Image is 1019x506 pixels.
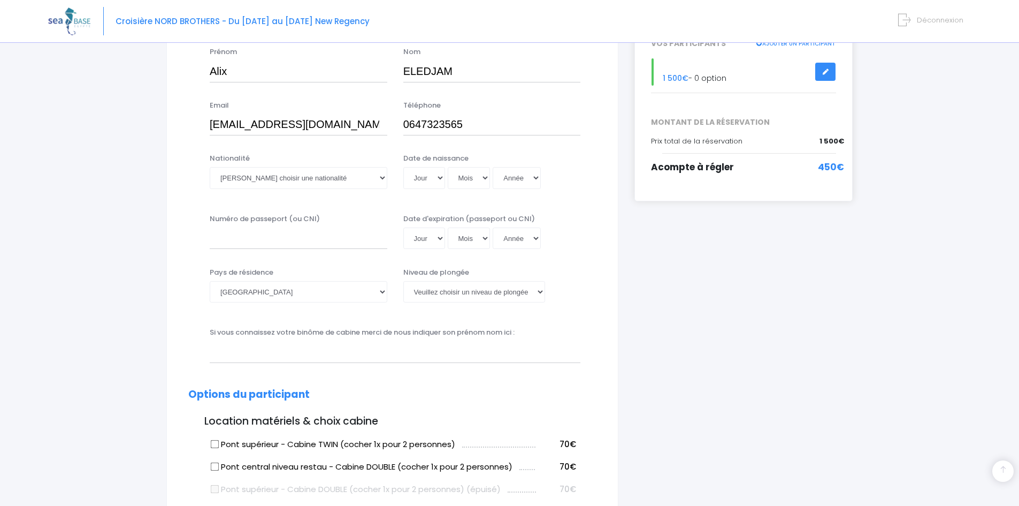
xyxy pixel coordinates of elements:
div: - 0 option [643,58,844,86]
label: Si vous connaissez votre binôme de cabine merci de nous indiquer son prénom nom ici : [210,327,515,338]
span: 70€ [560,461,576,472]
label: Pont central niveau restau - Cabine DOUBLE (cocher 1x pour 2 personnes) [211,461,512,473]
span: Croisière NORD BROTHERS - Du [DATE] au [DATE] New Regency [116,16,370,27]
label: Numéro de passeport (ou CNI) [210,214,320,224]
label: Pays de résidence [210,267,273,278]
label: Date de naissance [403,153,469,164]
span: Déconnexion [917,15,963,25]
input: Pont central niveau restau - Cabine DOUBLE (cocher 1x pour 2 personnes) [211,462,219,471]
span: 450€ [818,161,844,175]
input: Pont supérieur - Cabine TWIN (cocher 1x pour 2 personnes) [211,440,219,448]
span: Prix total de la réservation [651,136,742,146]
label: Prénom [210,47,237,57]
span: 70€ [560,439,576,450]
label: Téléphone [403,100,441,111]
label: Nom [403,47,420,57]
label: Email [210,100,229,111]
span: 70€ [560,484,576,495]
span: 1 500€ [819,136,844,147]
h3: Location matériels & choix cabine [188,416,596,428]
label: Pont supérieur - Cabine TWIN (cocher 1x pour 2 personnes) [211,439,455,451]
label: Nationalité [210,153,250,164]
input: Pont supérieur - Cabine DOUBLE (cocher 1x pour 2 personnes) (épuisé) [211,485,219,493]
span: MONTANT DE LA RÉSERVATION [643,117,844,128]
span: 1 500€ [663,73,688,84]
h2: Options du participant [188,389,596,401]
label: Niveau de plongée [403,267,469,278]
span: Acompte à régler [651,161,734,173]
label: Date d'expiration (passeport ou CNI) [403,214,535,224]
label: Pont supérieur - Cabine DOUBLE (cocher 1x pour 2 personnes) (épuisé) [211,484,501,496]
div: VOS PARTICIPANTS [643,38,844,49]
